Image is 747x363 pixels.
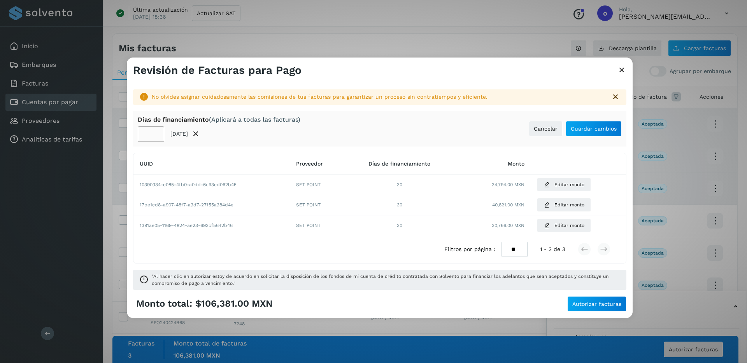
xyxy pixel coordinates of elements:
[554,181,584,188] span: Editar monto
[133,195,290,215] td: 17be1cd8-a907-48f7-a3d7-27f55a384d4e
[537,198,591,212] button: Editar monto
[152,93,605,101] div: No olvides asignar cuidadosamente las comisiones de tus facturas para garantizar un proceso sin c...
[571,126,617,131] span: Guardar cambios
[534,126,558,131] span: Cancelar
[136,298,192,309] span: Monto total:
[540,245,565,253] span: 1 - 3 de 3
[554,222,584,229] span: Editar monto
[290,175,346,195] td: SET POINT
[152,273,620,287] span: "Al hacer clic en autorizar estoy de acuerdo en solicitar la disposición de los fondos de mi cuen...
[554,201,584,208] span: Editar monto
[346,175,453,195] td: 30
[195,298,273,309] span: $106,381.00 MXN
[140,161,153,167] span: UUID
[572,301,621,307] span: Autorizar facturas
[138,116,300,123] div: Días de financiamiento
[444,245,495,253] span: Filtros por página :
[508,161,524,167] span: Monto
[346,195,453,215] td: 30
[296,161,323,167] span: Proveedor
[537,218,591,232] button: Editar monto
[133,215,290,236] td: 1391ae05-1169-4824-ae23-693cf5642b46
[133,175,290,195] td: 10390334-e085-4fb0-a0dd-6c93ed062b45
[537,178,591,192] button: Editar monto
[290,195,346,215] td: SET POINT
[346,215,453,236] td: 30
[170,131,188,137] p: [DATE]
[290,215,346,236] td: SET POINT
[492,222,524,229] span: 30,766.00 MXN
[492,181,524,188] span: 34,794.00 MXN
[368,161,430,167] span: Días de financiamiento
[566,121,622,136] button: Guardar cambios
[133,64,302,77] h3: Revisión de Facturas para Pago
[209,116,300,123] span: (Aplicará a todas las facturas)
[529,121,563,136] button: Cancelar
[492,201,524,208] span: 40,821.00 MXN
[567,296,626,312] button: Autorizar facturas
